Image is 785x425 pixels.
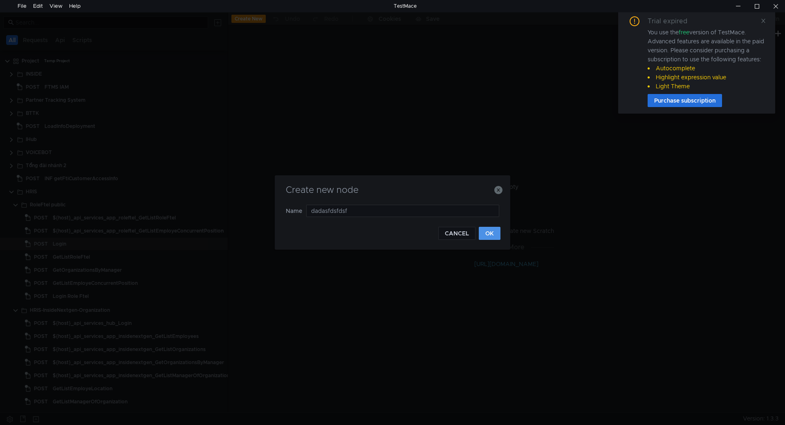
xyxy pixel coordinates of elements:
[286,205,306,217] label: Name
[648,28,765,91] div: You use the version of TestMace. Advanced features are available in the paid version. Please cons...
[648,64,765,73] li: Autocomplete
[648,73,765,82] li: Highlight expression value
[648,94,722,107] button: Purchase subscription
[648,16,697,26] div: Trial expired
[285,185,500,195] h3: Create new node
[679,29,689,36] span: free
[648,82,765,91] li: Light Theme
